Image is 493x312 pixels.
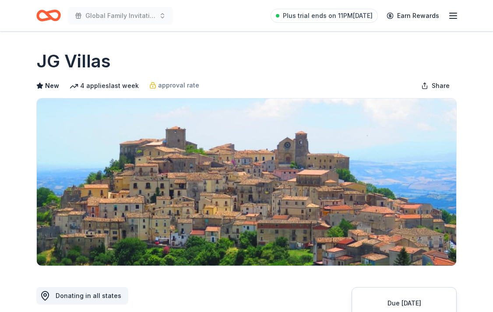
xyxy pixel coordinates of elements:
img: Image for JG Villas [37,98,456,266]
a: approval rate [149,80,199,91]
span: Donating in all states [56,292,121,299]
span: New [45,81,59,91]
button: Global Family Invitational [68,7,173,25]
h1: JG Villas [36,49,111,74]
span: approval rate [158,80,199,91]
button: Share [414,77,457,95]
div: 4 applies last week [70,81,139,91]
div: Due [DATE] [363,298,446,308]
span: Global Family Invitational [85,11,155,21]
span: Share [432,81,450,91]
a: Home [36,5,61,26]
span: Plus trial ends on 11PM[DATE] [283,11,373,21]
a: Plus trial ends on 11PM[DATE] [271,9,378,23]
a: Earn Rewards [381,8,444,24]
